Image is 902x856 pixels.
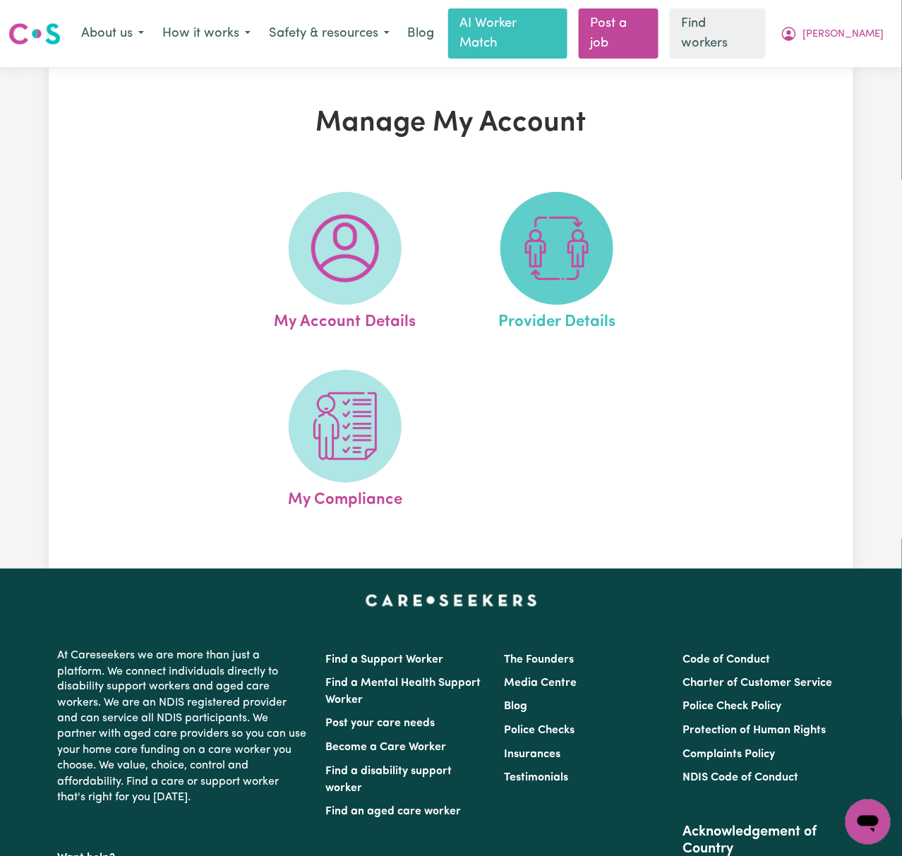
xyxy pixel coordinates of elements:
a: Find an aged care worker [325,807,461,818]
span: Provider Details [498,305,615,334]
a: Protection of Human Rights [683,725,826,737]
a: Charter of Customer Service [683,678,833,689]
a: The Founders [504,654,574,665]
span: My Compliance [288,483,402,512]
a: Code of Conduct [683,654,771,665]
button: About us [72,19,153,49]
a: Become a Care Worker [325,742,446,754]
a: Blog [504,701,527,713]
a: Police Checks [504,725,575,737]
p: At Careseekers we are more than just a platform. We connect individuals directly to disability su... [57,642,308,812]
a: Post a job [579,8,659,59]
span: My Account Details [274,305,416,334]
img: Careseekers logo [8,21,61,47]
a: AI Worker Match [448,8,567,59]
iframe: Button to launch messaging window [846,800,891,845]
a: My Account Details [243,192,447,334]
a: My Compliance [243,370,447,512]
button: My Account [771,19,894,49]
a: Find a disability support worker [325,766,452,795]
a: Post your care needs [325,718,435,730]
a: Careseekers logo [8,18,61,50]
button: How it works [153,19,260,49]
h1: Manage My Account [191,107,711,140]
a: Find a Support Worker [325,654,443,665]
a: Find a Mental Health Support Worker [325,678,481,706]
a: Careseekers home page [366,594,537,605]
a: Police Check Policy [683,701,782,713]
a: Insurances [504,749,560,761]
span: [PERSON_NAME] [803,27,884,42]
a: Find workers [670,8,766,59]
a: Provider Details [455,192,659,334]
a: Blog [399,18,443,49]
a: Testimonials [504,773,568,784]
a: Complaints Policy [683,749,776,761]
a: NDIS Code of Conduct [683,773,799,784]
button: Safety & resources [260,19,399,49]
a: Media Centre [504,678,577,689]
